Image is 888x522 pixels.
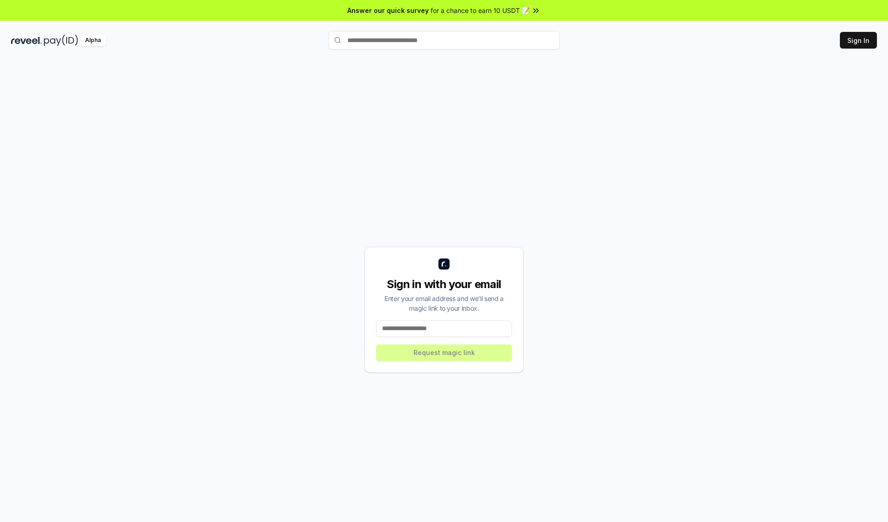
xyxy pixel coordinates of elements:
div: Enter your email address and we’ll send a magic link to your inbox. [376,294,512,313]
img: pay_id [44,35,78,46]
span: for a chance to earn 10 USDT 📝 [431,6,530,15]
div: Sign in with your email [376,277,512,292]
span: Answer our quick survey [347,6,429,15]
button: Sign In [840,32,877,49]
img: reveel_dark [11,35,42,46]
img: logo_small [438,258,450,270]
div: Alpha [80,35,106,46]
